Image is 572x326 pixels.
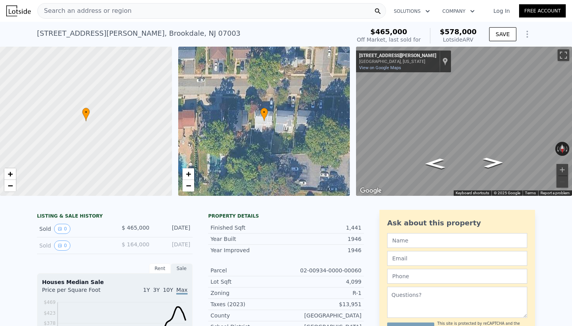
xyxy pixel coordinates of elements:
span: $578,000 [440,28,477,36]
img: Google [358,186,384,196]
div: 1,441 [286,224,361,232]
div: 4,099 [286,278,361,286]
button: SAVE [489,27,516,41]
a: Free Account [519,4,566,17]
div: Year Improved [211,246,286,254]
div: R-1 [286,289,361,297]
button: Company [436,4,481,18]
a: Zoom out [4,180,16,192]
span: © 2025 Google [494,191,520,195]
span: 10Y [163,287,173,293]
span: + [8,169,13,179]
button: View historical data [54,241,70,251]
button: Zoom in [556,164,568,176]
div: Taxes (2023) [211,300,286,308]
div: Zoning [211,289,286,297]
div: Property details [208,213,364,219]
button: Solutions [388,4,436,18]
input: Email [387,251,527,266]
div: Parcel [211,267,286,274]
tspan: $469 [44,300,56,305]
div: Lotside ARV [440,36,477,44]
button: Show Options [519,26,535,42]
a: View on Google Maps [359,65,401,70]
div: Sold [39,241,109,251]
div: • [260,108,268,121]
div: Sale [171,263,193,274]
div: 1946 [286,235,361,243]
span: $ 465,000 [122,225,149,231]
div: [DATE] [156,224,190,234]
span: 1Y [143,287,150,293]
input: Phone [387,269,527,284]
div: Sold [39,224,109,234]
div: [GEOGRAPHIC_DATA] [286,312,361,319]
span: Search an address or region [38,6,132,16]
path: Go East, Eaton Pl [416,156,454,171]
a: Log In [484,7,519,15]
div: • [82,108,90,121]
div: [DATE] [156,241,190,251]
a: Terms (opens in new tab) [525,191,536,195]
div: LISTING & SALE HISTORY [37,213,193,221]
div: Off Market, last sold for [357,36,421,44]
a: Zoom in [4,168,16,180]
input: Name [387,233,527,248]
div: $13,951 [286,300,361,308]
div: Street View [356,47,572,196]
div: Price per Square Foot [42,286,115,298]
img: Lotside [6,5,31,16]
div: [STREET_ADDRESS][PERSON_NAME] , Brookdale , NJ 07003 [37,28,240,39]
div: [STREET_ADDRESS][PERSON_NAME] [359,53,436,59]
a: Show location on map [442,57,448,66]
a: Zoom out [182,180,194,192]
div: Map [356,47,572,196]
div: Year Built [211,235,286,243]
button: Rotate counterclockwise [555,142,560,156]
span: • [82,109,90,116]
span: + [186,169,191,179]
span: 3Y [153,287,160,293]
path: Go West, Eaton Pl [475,155,512,170]
div: Ask about this property [387,218,527,228]
span: Max [176,287,188,295]
span: − [8,181,13,190]
button: View historical data [54,224,70,234]
span: − [186,181,191,190]
div: County [211,312,286,319]
div: 02-00934-0000-00060 [286,267,361,274]
span: • [260,109,268,116]
a: Report a problem [540,191,570,195]
div: 1946 [286,246,361,254]
div: [GEOGRAPHIC_DATA], [US_STATE] [359,59,436,64]
div: Finished Sqft [211,224,286,232]
button: Keyboard shortcuts [456,190,489,196]
button: Toggle fullscreen view [558,49,569,61]
tspan: $423 [44,310,56,316]
div: Lot Sqft [211,278,286,286]
a: Zoom in [182,168,194,180]
span: $465,000 [370,28,407,36]
button: Reset the view [559,142,566,156]
button: Rotate clockwise [565,142,570,156]
div: Rent [149,263,171,274]
div: Houses Median Sale [42,278,188,286]
button: Zoom out [556,176,568,188]
span: $ 164,000 [122,241,149,248]
tspan: $378 [44,321,56,326]
a: Open this area in Google Maps (opens a new window) [358,186,384,196]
